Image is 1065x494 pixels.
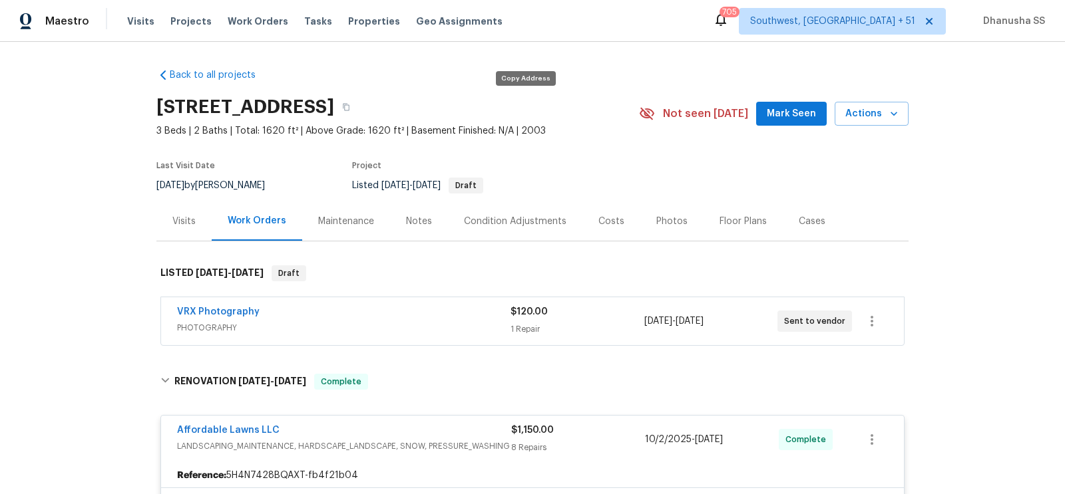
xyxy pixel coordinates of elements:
[161,463,904,487] div: 5H4N7428BQAXT-fb4f21b04
[511,426,554,435] span: $1,150.00
[644,316,672,326] span: [DATE]
[785,433,831,446] span: Complete
[318,215,374,228] div: Maintenance
[799,215,825,228] div: Cases
[127,15,154,28] span: Visits
[156,124,639,138] span: 3 Beds | 2 Baths | Total: 1620 ft² | Above Grade: 1620 ft² | Basement Finished: N/A | 2003
[644,314,704,328] span: -
[381,181,441,190] span: -
[722,5,737,19] div: 705
[645,433,723,446] span: -
[273,267,305,280] span: Draft
[174,374,306,390] h6: RENOVATION
[845,106,898,122] span: Actions
[756,102,827,126] button: Mark Seen
[750,15,915,28] span: Southwest, [GEOGRAPHIC_DATA] + 51
[413,181,441,190] span: [DATE]
[156,181,184,190] span: [DATE]
[196,268,264,277] span: -
[767,106,816,122] span: Mark Seen
[663,107,748,120] span: Not seen [DATE]
[45,15,89,28] span: Maestro
[656,215,688,228] div: Photos
[238,376,306,386] span: -
[156,360,909,403] div: RENOVATION [DATE]-[DATE]Complete
[352,181,483,190] span: Listed
[274,376,306,386] span: [DATE]
[598,215,624,228] div: Costs
[645,435,692,444] span: 10/2/2025
[511,441,645,454] div: 8 Repairs
[720,215,767,228] div: Floor Plans
[156,178,281,193] div: by [PERSON_NAME]
[156,100,334,114] h2: [STREET_ADDRESS]
[177,469,226,482] b: Reference:
[304,17,332,26] span: Tasks
[177,439,511,453] span: LANDSCAPING_MAINTENANCE, HARDSCAPE_LANDSCAPE, SNOW, PRESSURE_WASHING
[511,322,644,336] div: 1 Repair
[511,307,548,316] span: $120.00
[784,314,851,328] span: Sent to vendor
[156,162,215,170] span: Last Visit Date
[156,68,284,82] a: Back to all projects
[177,321,511,334] span: PHOTOGRAPHY
[228,15,288,28] span: Work Orders
[695,435,723,444] span: [DATE]
[172,215,196,228] div: Visits
[170,15,212,28] span: Projects
[232,268,264,277] span: [DATE]
[177,426,280,435] a: Affordable Lawns LLC
[464,215,566,228] div: Condition Adjustments
[156,252,909,295] div: LISTED [DATE]-[DATE]Draft
[835,102,909,126] button: Actions
[238,376,270,386] span: [DATE]
[416,15,503,28] span: Geo Assignments
[316,375,367,388] span: Complete
[348,15,400,28] span: Properties
[228,214,286,227] div: Work Orders
[450,182,482,189] span: Draft
[160,265,264,281] h6: LISTED
[676,316,704,326] span: [DATE]
[381,181,409,190] span: [DATE]
[177,307,260,316] a: VRX Photography
[406,215,432,228] div: Notes
[352,162,381,170] span: Project
[978,15,1045,28] span: Dhanusha SS
[196,268,228,277] span: [DATE]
